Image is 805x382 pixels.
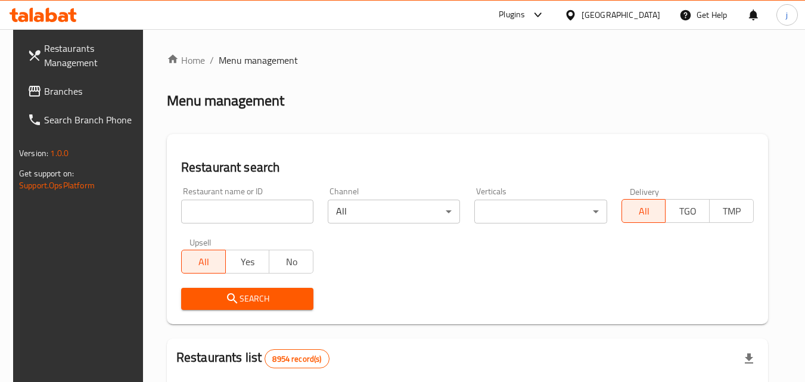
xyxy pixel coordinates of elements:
div: Export file [735,344,763,373]
span: TMP [714,203,749,220]
nav: breadcrumb [167,53,768,67]
a: Restaurants Management [18,34,148,77]
div: Total records count [265,349,329,368]
span: j [786,8,788,21]
button: Yes [225,250,270,274]
div: ​ [474,200,607,223]
h2: Menu management [167,91,284,110]
label: Delivery [630,187,660,195]
button: Search [181,288,313,310]
span: 1.0.0 [50,145,69,161]
button: All [621,199,666,223]
h2: Restaurant search [181,159,754,176]
span: All [187,253,221,271]
button: No [269,250,313,274]
button: TGO [665,199,710,223]
li: / [210,53,214,67]
button: All [181,250,226,274]
span: All [627,203,661,220]
input: Search for restaurant name or ID.. [181,200,313,223]
span: Menu management [219,53,298,67]
span: 8954 record(s) [265,353,328,365]
span: Version: [19,145,48,161]
h2: Restaurants list [176,349,330,368]
a: Support.OpsPlatform [19,178,95,193]
span: Search [191,291,304,306]
span: Restaurants Management [44,41,138,70]
span: Branches [44,84,138,98]
div: All [328,200,460,223]
div: Plugins [499,8,525,22]
div: [GEOGRAPHIC_DATA] [582,8,660,21]
span: Get support on: [19,166,74,181]
a: Branches [18,77,148,105]
button: TMP [709,199,754,223]
span: No [274,253,309,271]
span: TGO [670,203,705,220]
a: Search Branch Phone [18,105,148,134]
span: Search Branch Phone [44,113,138,127]
label: Upsell [189,238,212,246]
span: Yes [231,253,265,271]
a: Home [167,53,205,67]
